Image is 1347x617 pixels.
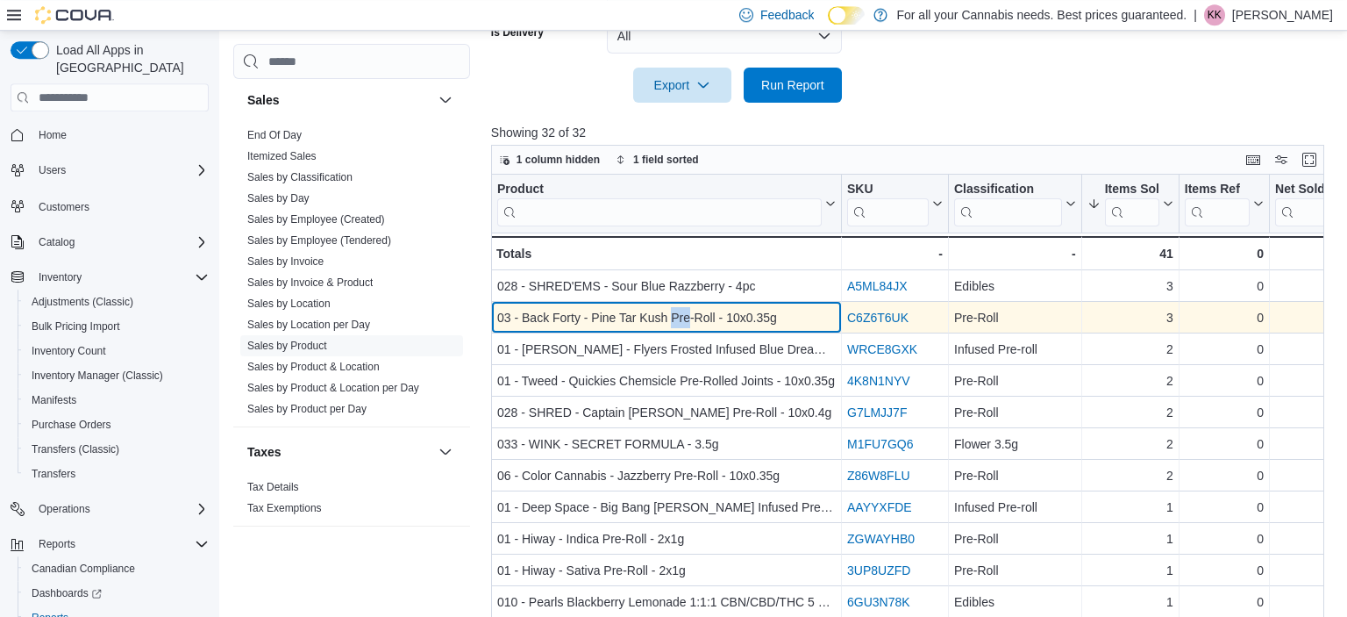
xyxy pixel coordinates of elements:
button: Inventory Count [18,339,216,363]
div: Infused Pre-roll [954,497,1076,518]
a: 3UP8UZFD [847,563,910,578]
span: Tax Exemptions [247,501,322,515]
span: Run Report [761,76,824,94]
div: 1 [1087,592,1173,613]
span: Transfers (Classic) [25,439,209,460]
span: Sales by Product [247,339,327,353]
div: 010 - Pearls Blackberry Lemonade 1:1:1 CBN/CBD/THC 5 Pack [497,592,836,613]
button: All [607,18,842,54]
div: Flower 3.5g [954,434,1076,455]
div: Items Sold [1105,182,1159,226]
div: 028 - SHRED - Captain [PERSON_NAME] Pre-Roll - 10x0.4g [497,402,836,423]
button: Catalog [4,230,216,255]
span: Sales by Product & Location [247,360,380,374]
button: Classification [954,182,1076,226]
div: Pre-Roll [954,370,1076,391]
p: Showing 32 of 32 [491,124,1333,141]
a: Customers [32,197,96,218]
div: Classification [954,182,1062,226]
div: 3 [1087,276,1173,297]
span: Itemized Sales [247,149,317,163]
div: 0 [1185,276,1264,297]
p: | [1194,4,1197,25]
span: Home [39,128,67,142]
a: Sales by Employee (Tendered) [247,234,391,247]
a: 4K8N1NYV [847,374,910,388]
div: 0 [1185,402,1264,423]
div: Items Ref [1185,182,1250,198]
a: A5ML84JX [847,279,907,293]
a: AAYYXFDE [847,500,912,514]
span: KK [1208,4,1222,25]
p: For all your Cannabis needs. Best prices guaranteed. [896,4,1187,25]
div: 1 [1087,528,1173,549]
span: Transfers [25,463,209,484]
button: Users [4,158,216,183]
div: Classification [954,182,1062,198]
span: Canadian Compliance [32,562,135,576]
span: Operations [32,499,209,520]
div: 0 [1185,560,1264,581]
span: Adjustments (Classic) [25,291,209,312]
button: Taxes [247,443,431,461]
a: Tax Details [247,481,299,493]
a: End Of Day [247,129,302,141]
div: 0 [1185,465,1264,486]
button: 1 column hidden [492,149,607,170]
div: Product [497,182,822,226]
a: Purchase Orders [25,414,118,435]
label: Is Delivery [491,25,544,39]
span: Purchase Orders [25,414,209,435]
button: Home [4,122,216,147]
button: 1 field sorted [609,149,706,170]
span: Catalog [32,232,209,253]
div: Infused Pre-roll [954,339,1076,360]
a: M1FU7GQ6 [847,437,913,451]
a: Sales by Product [247,340,327,352]
button: Transfers [18,462,216,486]
span: Inventory [32,267,209,288]
div: 028 - SHRED'EMS - Sour Blue Razzberry - 4pc [497,276,836,297]
span: Feedback [760,6,814,24]
button: Run Report [744,68,842,103]
span: Sales by Employee (Created) [247,212,385,226]
button: Customers [4,193,216,219]
a: Sales by Product & Location per Day [247,382,419,394]
div: Pre-Roll [954,402,1076,423]
a: Sales by Invoice & Product [247,276,373,289]
div: Pre-Roll [954,307,1076,328]
div: - [847,243,943,264]
button: Manifests [18,388,216,413]
div: 0 [1185,307,1264,328]
span: Customers [39,200,89,214]
a: Sales by Location [247,298,331,310]
span: Bulk Pricing Import [25,316,209,337]
span: Load All Apps in [GEOGRAPHIC_DATA] [49,41,209,76]
div: 1 [1087,560,1173,581]
span: Sales by Product per Day [247,402,367,416]
span: 1 column hidden [517,153,600,167]
span: Reports [39,537,75,551]
button: Reports [4,532,216,556]
button: Enter fullscreen [1299,149,1320,170]
button: Taxes [435,441,456,463]
div: Items Ref [1185,182,1250,226]
span: Inventory [39,270,82,284]
button: Display options [1271,149,1292,170]
a: Adjustments (Classic) [25,291,140,312]
span: Users [32,160,209,181]
span: Manifests [25,390,209,411]
button: Sales [435,90,456,111]
div: Edibles [954,592,1076,613]
a: Canadian Compliance [25,558,142,579]
button: Inventory [4,265,216,290]
a: WRCE8GXK [847,342,917,356]
div: 06 - Color Cannabis - Jazzberry Pre-Roll - 10x0.35g [497,465,836,486]
span: Tax Details [247,480,299,494]
div: Kate Kerschner [1204,4,1225,25]
div: Pre-Roll [954,560,1076,581]
a: Tax Exemptions [247,502,322,514]
span: Transfers [32,467,75,481]
div: 01 - [PERSON_NAME] - Flyers Frosted Infused Blue Dream Pre-Rolls - 3x0.5g [497,339,836,360]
